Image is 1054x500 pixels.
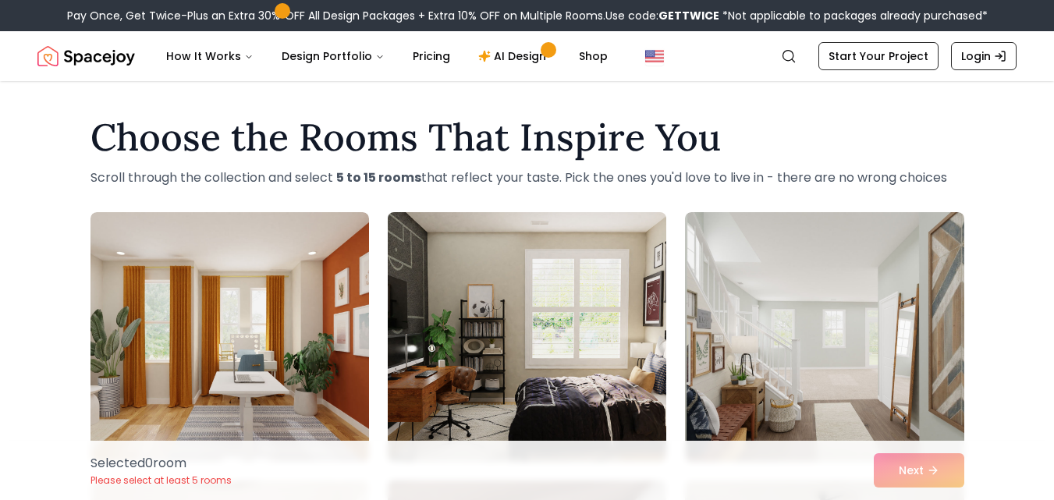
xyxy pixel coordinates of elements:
img: Room room-3 [685,212,964,462]
nav: Global [37,31,1017,81]
strong: 5 to 15 rooms [336,168,421,186]
p: Scroll through the collection and select that reflect your taste. Pick the ones you'd love to liv... [90,168,964,187]
a: Login [951,42,1017,70]
a: Shop [566,41,620,72]
button: Design Portfolio [269,41,397,72]
a: Start Your Project [818,42,939,70]
button: How It Works [154,41,266,72]
img: Room room-1 [90,212,369,462]
img: United States [645,47,664,66]
a: Spacejoy [37,41,135,72]
nav: Main [154,41,620,72]
a: AI Design [466,41,563,72]
img: Spacejoy Logo [37,41,135,72]
span: Use code: [605,8,719,23]
a: Pricing [400,41,463,72]
b: GETTWICE [658,8,719,23]
span: *Not applicable to packages already purchased* [719,8,988,23]
p: Please select at least 5 rooms [90,474,232,487]
h1: Choose the Rooms That Inspire You [90,119,964,156]
p: Selected 0 room [90,454,232,473]
div: Pay Once, Get Twice-Plus an Extra 30% OFF All Design Packages + Extra 10% OFF on Multiple Rooms. [67,8,988,23]
img: Room room-2 [381,206,673,468]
